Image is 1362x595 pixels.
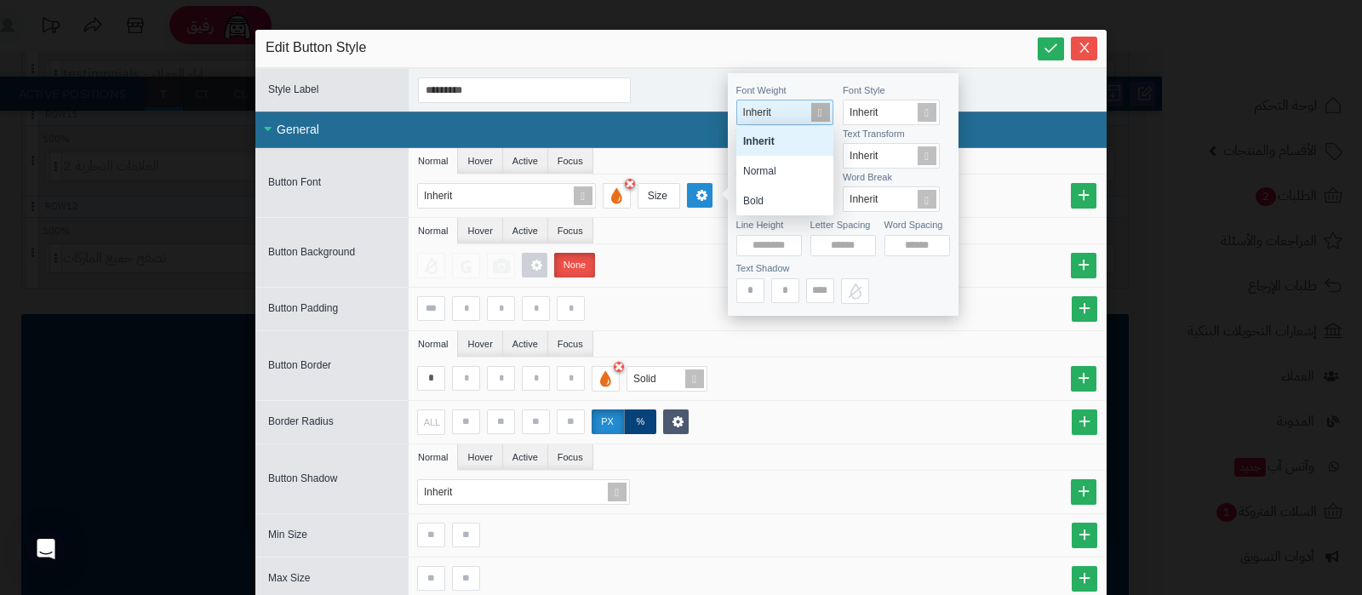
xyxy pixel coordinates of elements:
span: Button Border [268,359,331,371]
span: Style Label [268,83,318,95]
span: Word Break [843,172,892,182]
span: Font Weight [736,85,787,95]
span: Border Radius [268,415,334,427]
span: Solid [633,373,656,385]
li: Normal [409,444,458,470]
div: Inherit [736,126,833,156]
span: Max Size [268,572,310,584]
label: None [554,253,595,277]
span: Inherit [743,106,771,118]
li: Hover [458,444,502,470]
span: Text Shadow [736,263,790,273]
span: Font Style [843,85,885,95]
li: Active [503,218,548,243]
span: Min Size [268,529,307,541]
li: Hover [458,331,502,357]
span: Line Height [736,220,784,230]
span: Edit Button Style [266,38,366,59]
div: Inherit [424,480,469,504]
li: Normal [409,218,458,243]
span: Inherit [850,193,878,205]
div: Normal [736,156,833,186]
li: Active [503,444,548,470]
li: Active [503,148,548,174]
span: Inherit [850,106,878,118]
li: Focus [548,218,593,243]
div: ALL [416,410,441,434]
div: Bold [736,186,833,215]
span: Text Transform [843,129,905,139]
span: Button Shadow [268,472,337,484]
li: Focus [548,148,593,174]
li: Focus [548,444,593,470]
li: Normal [409,331,458,357]
li: Normal [409,148,458,174]
span: Button Padding [268,302,338,314]
div: grid [736,126,833,215]
li: Focus [548,331,593,357]
div: Size [638,184,677,208]
div: Open Intercom Messenger [26,529,66,569]
span: Inherit [850,150,878,162]
li: Hover [458,148,502,174]
button: Close [1071,37,1097,60]
li: Hover [458,218,502,243]
div: General [255,112,1107,148]
label: % [624,409,656,434]
li: Active [503,331,548,357]
span: Button Background [268,246,355,258]
label: px [592,409,624,434]
div: Inherit [424,184,469,208]
span: Button Font [268,176,321,188]
span: Letter Spacing [810,220,871,230]
span: Word Spacing [884,220,943,230]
